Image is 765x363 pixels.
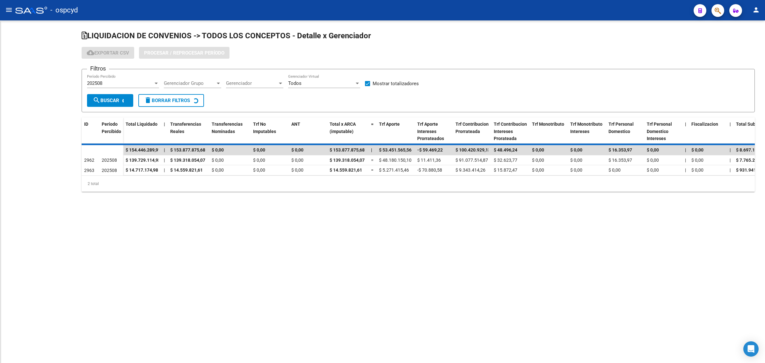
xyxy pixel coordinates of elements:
span: $ 9.343.414,26 [455,167,485,173]
span: -$ 59.469,22 [417,147,443,152]
span: $ 0,00 [253,158,265,163]
span: $ 153.877.875,68 [170,147,205,152]
span: $ 0,00 [691,158,703,163]
span: $ 14.717.174,98 [126,167,158,173]
datatable-header-cell: Fiscalizacion [689,117,727,145]
span: $ 14.559.821,61 [170,167,203,173]
span: $ 11.411,36 [417,158,441,163]
span: $ 0,00 [532,158,544,163]
datatable-header-cell: Trf No Imputables [251,117,289,145]
button: Procesar / Reprocesar período [139,47,229,59]
mat-icon: cloud_download [87,49,94,56]
span: Transferencias Reales [170,122,201,134]
datatable-header-cell: Período Percibido [99,117,123,144]
span: | [730,147,731,152]
datatable-header-cell: Trf Monotributo [529,117,568,145]
span: $ 139.318.054,07 [330,158,365,163]
button: Borrar Filtros [138,94,204,107]
span: | [685,167,686,173]
span: 2962 [84,158,94,163]
mat-icon: delete [144,96,152,104]
span: ANT [291,122,300,127]
span: $ 91.077.514,87 [455,158,488,163]
datatable-header-cell: ANT [289,117,327,145]
datatable-header-cell: ID [82,117,99,144]
datatable-header-cell: Total x ARCA (imputable) [327,117,368,145]
span: = [371,158,374,163]
span: 2963 [84,168,94,173]
span: Trf Personal Domestico [608,122,634,134]
span: Período Percibido [102,122,121,134]
span: Todos [288,80,302,86]
span: Gerenciador Grupo [164,80,215,86]
span: Exportar CSV [87,50,129,56]
datatable-header-cell: | [682,117,689,145]
datatable-header-cell: Trf Personal Domestico Intereses [644,117,682,145]
span: 202508 [102,158,117,163]
span: - ospcyd [50,3,78,17]
span: 202508 [87,80,102,86]
datatable-header-cell: Transferencias Nominadas [209,117,251,145]
span: $ 154.446.289,91 [126,147,161,152]
span: | [730,167,731,173]
span: Fiscalizacion [691,122,718,127]
datatable-header-cell: Trf Aporte Intereses Prorrateados [415,117,453,145]
span: = [371,167,374,173]
span: | [685,122,686,127]
span: $ 139.729.114,93 [126,158,161,163]
datatable-header-cell: = [368,117,376,145]
span: $ 48.496,24 [494,147,517,152]
span: $ 0,00 [532,167,544,173]
span: | [164,122,165,127]
datatable-header-cell: Trf Contribucion Intereses Prorateada [491,117,529,145]
span: $ 16.353,97 [608,158,632,163]
span: $ 153.877.875,68 [330,147,365,152]
span: Trf Personal Domestico Intereses [647,122,672,141]
span: | [685,147,686,152]
span: $ 0,00 [647,147,659,152]
span: $ 139.318.054,07 [170,158,205,163]
span: Transferencias Nominadas [212,122,243,134]
div: Open Intercom Messenger [743,341,759,357]
div: 2 total [82,176,755,192]
span: Gerenciador [226,80,278,86]
datatable-header-cell: | [727,117,733,145]
datatable-header-cell: Trf Personal Domestico [606,117,644,145]
span: $ 0,00 [608,167,621,173]
span: $ 0,00 [291,147,303,152]
span: $ 0,00 [212,167,224,173]
span: Trf Monotributo [532,122,564,127]
button: Exportar CSV [82,47,134,59]
span: | [730,158,731,163]
span: | [164,167,165,173]
span: $ 0,00 [253,167,265,173]
span: $ 16.353,97 [608,147,632,152]
span: Trf Contribucion Intereses Prorateada [494,122,527,141]
span: | [371,147,372,152]
span: | [164,147,165,152]
span: Trf Monotributo Intereses [570,122,602,134]
span: Total x ARCA (imputable) [330,122,356,134]
span: $ 0,00 [647,167,659,173]
span: LIQUIDACION DE CONVENIOS -> TODOS LOS CONCEPTOS - Detalle x Gerenciador [82,31,371,40]
span: ID [84,122,88,127]
span: $ 931.941,53 [736,167,762,173]
span: $ 0,00 [570,167,582,173]
span: Total Liquidado [126,122,157,127]
span: Borrar Filtros [144,98,190,103]
span: $ 0,00 [291,158,303,163]
span: | [685,158,686,163]
datatable-header-cell: Total Liquidado [123,117,161,145]
datatable-header-cell: | [161,117,168,145]
span: $ 0,00 [691,167,703,173]
span: $ 0,00 [570,147,582,152]
span: Trf Aporte Intereses Prorrateados [417,122,444,141]
datatable-header-cell: Trf Contribucion Prorrateada [453,117,491,145]
span: Procesar / Reprocesar período [144,50,224,56]
span: $ 0,00 [647,158,659,163]
span: $ 100.420.929,13 [455,147,491,152]
datatable-header-cell: Trf Aporte [376,117,415,145]
datatable-header-cell: Trf Monotributo Intereses [568,117,606,145]
span: $ 53.451.565,56 [379,147,412,152]
span: $ 0,00 [691,147,703,152]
